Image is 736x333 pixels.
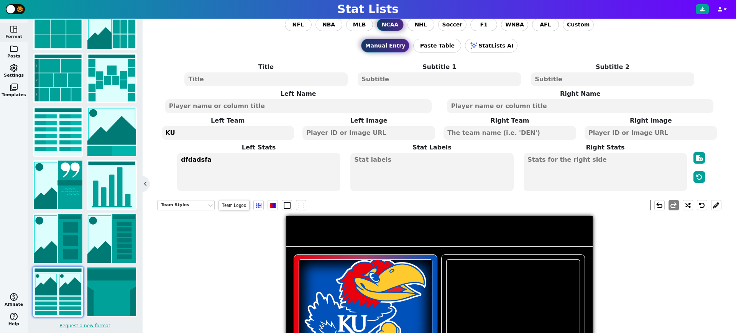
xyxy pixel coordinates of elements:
[87,0,136,49] img: grid with image
[87,107,136,156] img: matchup
[442,21,463,29] span: Soccer
[34,107,82,156] img: scores
[9,44,18,53] span: folder
[87,214,136,263] img: lineup
[87,267,136,316] img: jersey
[9,83,18,92] span: photo_library
[219,200,250,210] span: Team Logos
[413,39,461,52] button: Paste Table
[157,116,298,125] label: Left Team
[161,202,204,208] div: Team Styles
[519,143,692,152] label: Right Stats
[654,200,665,210] button: undo
[9,312,18,321] span: help
[353,21,366,29] span: MLB
[655,201,664,210] span: undo
[87,54,136,102] img: bracket
[172,143,345,152] label: Left Stats
[179,62,353,72] label: Title
[9,63,18,72] span: settings
[345,143,519,152] label: Stat Labels
[580,116,721,125] label: Right Image
[34,0,82,49] img: grid
[34,214,82,263] img: highlight
[162,126,294,140] textarea: KU
[34,161,82,209] img: news/quote
[567,21,590,29] span: Custom
[540,21,551,29] span: AFL
[34,54,82,102] img: tier
[34,267,82,316] img: comparison
[31,318,138,333] a: Request a new format
[157,89,439,98] label: Left Name
[292,21,304,29] span: NFL
[337,2,399,16] h1: Stat Lists
[322,21,335,29] span: NBA
[439,116,580,125] label: Right Team
[465,39,517,52] button: StatLists AI
[526,62,699,72] label: Subtitle 2
[353,62,526,72] label: Subtitle 1
[9,292,18,302] span: monetization_on
[361,39,410,52] button: Manual Entry
[480,21,488,29] span: F1
[298,116,439,125] label: Left Image
[439,89,721,98] label: Right Name
[505,21,524,29] span: WNBA
[177,153,340,191] textarea: dfdadsfa
[669,201,678,210] span: redo
[87,161,136,209] img: chart
[382,21,399,29] span: NCAA
[669,200,679,210] button: redo
[414,21,427,29] span: NHL
[9,25,18,34] span: space_dashboard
